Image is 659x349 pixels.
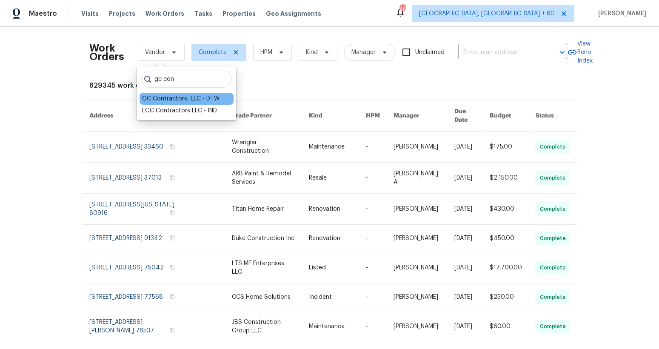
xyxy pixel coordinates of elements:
td: [PERSON_NAME] [387,283,448,311]
th: Kind [302,100,359,132]
span: Complete [199,48,227,57]
h2: Work Orders [89,44,124,61]
button: Copy Address [168,326,176,334]
td: Duke Construction Inc [225,225,302,252]
button: Copy Address [168,234,176,242]
input: Enter in an address [458,46,543,59]
div: LGC Contractors LLC - IND [142,106,217,115]
td: - [359,163,387,194]
th: Due Date [448,100,483,132]
td: [PERSON_NAME] [387,252,448,283]
td: Titan Home Repair [225,194,302,225]
td: Renovation [302,225,359,252]
td: [PERSON_NAME] [387,311,448,342]
td: - [359,252,387,283]
div: 829345 work orders [89,81,570,90]
span: Kind [306,48,318,57]
th: Trade Partner [225,100,302,132]
td: Resale [302,163,359,194]
th: HPM [359,100,387,132]
span: Projects [109,9,135,18]
span: Maestro [29,9,57,18]
th: Address [83,100,183,132]
td: Wrangler Construction [225,132,302,163]
button: Copy Address [168,263,176,271]
td: [PERSON_NAME] A [387,163,448,194]
span: [GEOGRAPHIC_DATA], [GEOGRAPHIC_DATA] + 60 [419,9,555,18]
td: LTS MF Enterprises LLC [225,252,302,283]
th: Status [528,100,576,132]
span: Manager [351,48,376,57]
span: [PERSON_NAME] [595,9,646,18]
td: Listed [302,252,359,283]
button: Copy Address [168,209,176,217]
th: Manager [387,100,448,132]
button: Copy Address [168,143,176,150]
td: - [359,225,387,252]
td: Renovation [302,194,359,225]
td: - [359,132,387,163]
span: Work Orders [145,9,184,18]
span: Properties [223,9,256,18]
div: 463 [399,5,405,14]
td: CCS Home Solutions [225,283,302,311]
td: ARB Paint & Remodel Services [225,163,302,194]
button: Open [556,46,568,58]
td: - [359,283,387,311]
button: Copy Address [168,174,176,181]
a: View Reno Index [567,40,593,65]
span: Unclaimed [415,48,445,57]
td: Maintenance [302,311,359,342]
td: [PERSON_NAME] [387,132,448,163]
button: Copy Address [168,293,176,300]
span: HPM [260,48,272,57]
div: GC Contractors, LLC - DTW [142,94,220,103]
td: - [359,311,387,342]
td: Incident [302,283,359,311]
span: Tasks [194,11,212,17]
td: Maintenance [302,132,359,163]
span: Visits [81,9,99,18]
td: [PERSON_NAME] [387,194,448,225]
td: [PERSON_NAME] [387,225,448,252]
th: Budget [482,100,528,132]
td: - [359,194,387,225]
td: JBS Construction Group LLC [225,311,302,342]
span: Vendor [145,48,165,57]
span: Geo Assignments [266,9,321,18]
